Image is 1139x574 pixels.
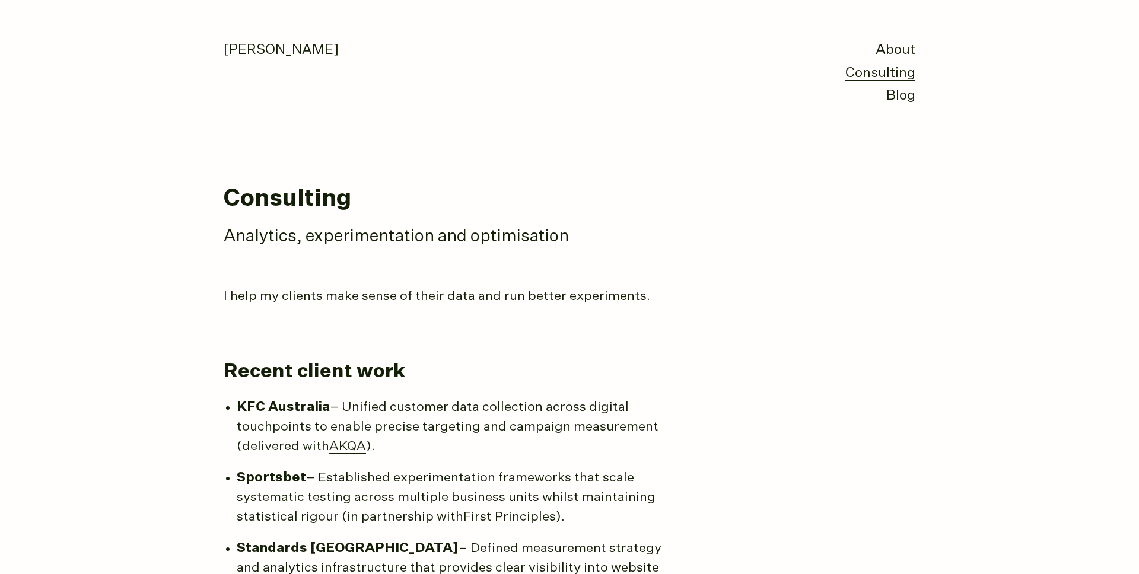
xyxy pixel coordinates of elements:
a: [PERSON_NAME] [224,43,339,57]
strong: Standards [GEOGRAPHIC_DATA] [237,542,459,555]
a: First Principles [463,511,556,524]
strong: Sportsbet [237,471,306,484]
a: Consulting [845,66,915,81]
li: – Unified customer data collection across digital touchpoints to enable precise targeting and cam... [237,398,682,457]
a: AKQA [329,440,366,454]
h2: Recent client work [224,359,906,385]
li: – Established experimentation frameworks that scale systematic testing across multiple business u... [237,468,682,527]
p: I help my clients make sense of their data and run better experiments. [224,287,669,307]
nav: primary [845,39,915,108]
p: Analytics, experimentation and optimisation [224,225,817,248]
a: Blog [886,89,915,103]
a: About [876,43,915,57]
strong: KFC Australia [237,401,330,414]
h1: Consulting [224,186,915,212]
